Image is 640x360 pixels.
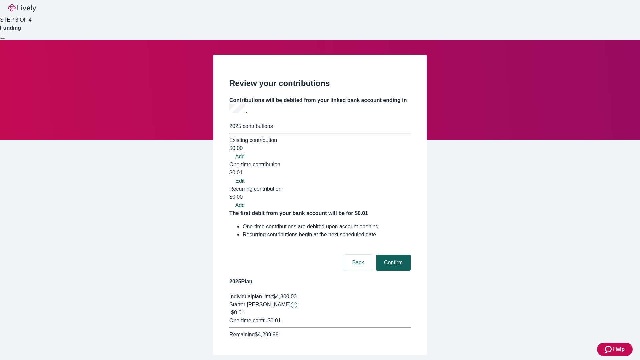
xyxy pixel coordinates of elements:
span: $4,299.98 [255,332,278,337]
button: Add [229,201,251,209]
span: Starter [PERSON_NAME] [229,302,291,307]
svg: Starter penny details [291,302,297,308]
button: Edit [229,177,251,185]
span: One-time contr. [229,318,266,323]
div: $0.01 [229,169,411,177]
span: -$0.01 [229,310,244,315]
svg: Zendesk support icon [605,345,613,353]
div: $0.00 [229,193,411,201]
div: Existing contribution [229,136,411,144]
div: 2025 contributions [229,122,411,130]
button: Lively will contribute $0.01 to establish your account [291,302,297,308]
span: Individual plan limit [229,294,273,299]
h2: Review your contributions [229,77,411,89]
button: Zendesk support iconHelp [597,343,633,356]
div: One-time contribution [229,161,411,169]
li: Recurring contributions begin at the next scheduled date [243,231,411,239]
button: Confirm [376,255,411,271]
span: Help [613,345,625,353]
span: $4,300.00 [273,294,297,299]
strong: The first debit from your bank account will be for $0.01 [229,210,368,216]
button: Back [344,255,372,271]
div: $0.00 [229,144,411,152]
span: Remaining [229,332,255,337]
div: Recurring contribution [229,185,411,193]
li: One-time contributions are debited upon account opening [243,223,411,231]
img: Lively [8,4,36,12]
button: Add [229,153,251,161]
h4: Contributions will be debited from your linked bank account ending in . [229,96,411,115]
span: - $0.01 [266,318,281,323]
h4: 2025 Plan [229,278,411,286]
